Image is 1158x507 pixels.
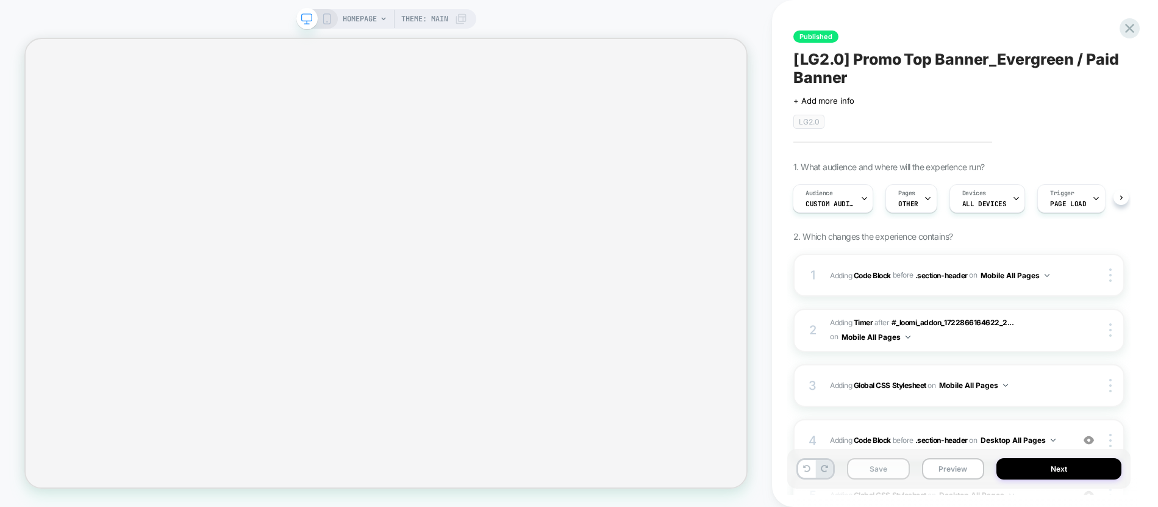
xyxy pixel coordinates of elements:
[927,379,935,392] span: on
[1109,434,1112,447] img: close
[962,200,1006,208] span: ALL DEVICES
[939,378,1008,393] button: Mobile All Pages
[343,9,377,29] span: HOMEPAGE
[793,231,952,242] span: 2. Which changes the experience contains?
[793,96,854,106] span: + Add more info
[893,436,913,445] span: BEFORE
[793,31,838,43] span: Published
[893,270,913,279] span: BEFORE
[981,433,1056,448] button: Desktop All Pages
[969,268,977,282] span: on
[793,162,984,172] span: 1. What audience and where will the experience run?
[847,458,910,480] button: Save
[1051,439,1056,442] img: down arrow
[922,458,985,480] button: Preview
[807,264,819,286] div: 1
[854,270,891,279] b: Code Block
[830,378,1067,393] span: Adding
[830,330,838,343] span: on
[1050,189,1074,198] span: Trigger
[1109,268,1112,282] img: close
[854,381,926,390] b: Global CSS Stylesheet
[806,189,833,198] span: Audience
[969,434,977,447] span: on
[806,200,854,208] span: Custom Audience
[898,189,915,198] span: Pages
[1003,384,1008,387] img: down arrow
[807,319,819,341] div: 2
[906,336,910,339] img: down arrow
[874,318,890,327] span: AFTER
[981,268,1049,283] button: Mobile All Pages
[962,189,986,198] span: Devices
[1084,435,1094,445] img: crossed eye
[807,375,819,397] div: 3
[1109,323,1112,337] img: close
[793,50,1124,87] span: [LG2.0] Promo Top Banner_Evergreen / Paid Banner
[1109,379,1112,392] img: close
[793,115,824,129] span: LG2.0
[830,436,891,445] span: Adding
[1050,200,1086,208] span: Page Load
[898,200,918,208] span: OTHER
[892,318,1014,327] span: #_loomi_addon_1722866164622_2...
[401,9,448,29] span: Theme: MAIN
[830,318,873,327] span: Adding
[807,430,819,451] div: 4
[842,329,910,345] button: Mobile All Pages
[915,270,968,279] span: .section-header
[915,436,968,445] span: .section-header
[996,458,1121,480] button: Next
[854,436,891,445] b: Code Block
[830,270,891,279] span: Adding
[854,318,873,327] b: Timer
[1045,274,1049,277] img: down arrow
